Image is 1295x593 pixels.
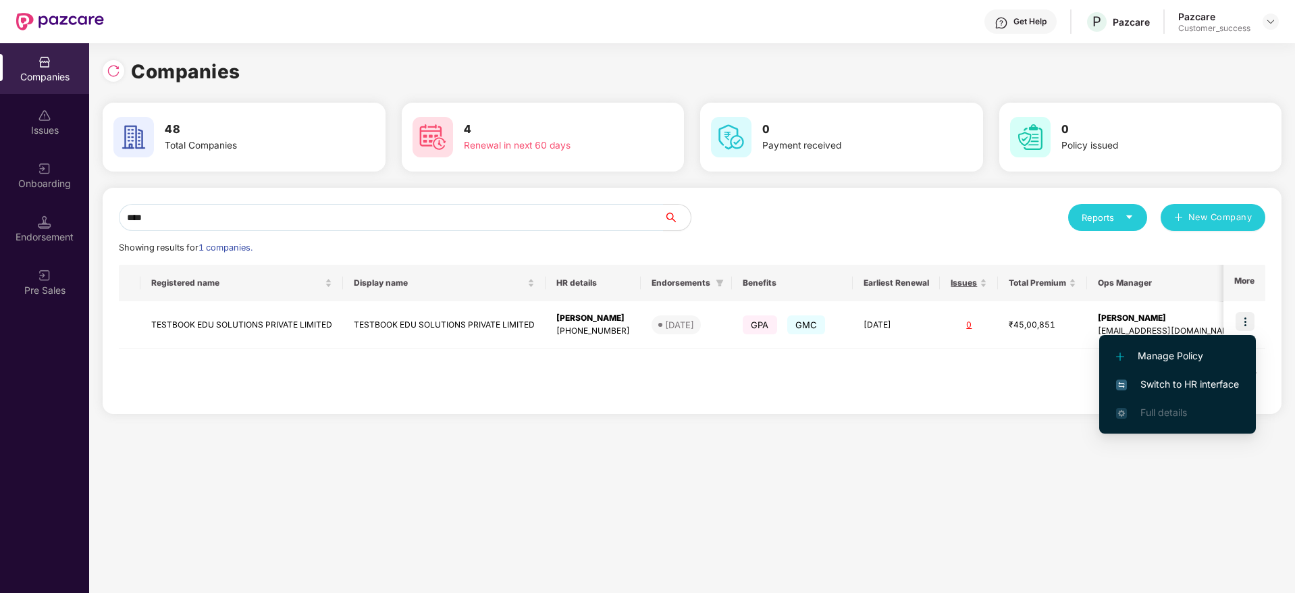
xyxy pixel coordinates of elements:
[711,117,751,157] img: svg+xml;base64,PHN2ZyB4bWxucz0iaHR0cDovL3d3dy53My5vcmcvMjAwMC9zdmciIHdpZHRoPSI2MCIgaGVpZ2h0PSI2MC...
[1140,407,1187,418] span: Full details
[1174,213,1183,224] span: plus
[1116,349,1239,363] span: Manage Policy
[1116,353,1124,361] img: svg+xml;base64,PHN2ZyB4bWxucz0iaHR0cDovL3d3dy53My5vcmcvMjAwMC9zdmciIHdpZHRoPSIxMi4yMDEiIGhlaWdodD...
[663,212,691,223] span: search
[1098,278,1227,288] span: Ops Manager
[762,138,932,153] div: Payment received
[940,265,998,301] th: Issues
[1013,16,1047,27] div: Get Help
[1009,278,1066,288] span: Total Premium
[652,278,710,288] span: Endorsements
[951,278,977,288] span: Issues
[853,265,940,301] th: Earliest Renewal
[1061,138,1232,153] div: Policy issued
[16,13,104,30] img: New Pazcare Logo
[413,117,453,157] img: svg+xml;base64,PHN2ZyB4bWxucz0iaHR0cDovL3d3dy53My5vcmcvMjAwMC9zdmciIHdpZHRoPSI2MCIgaGVpZ2h0PSI2MC...
[1113,16,1150,28] div: Pazcare
[998,265,1087,301] th: Total Premium
[995,16,1008,30] img: svg+xml;base64,PHN2ZyBpZD0iSGVscC0zMngzMiIgeG1sbnM9Imh0dHA6Ly93d3cudzMub3JnLzIwMDAvc3ZnIiB3aWR0aD...
[38,109,51,122] img: svg+xml;base64,PHN2ZyBpZD0iSXNzdWVzX2Rpc2FibGVkIiB4bWxucz0iaHR0cDovL3d3dy53My5vcmcvMjAwMC9zdmciIH...
[1082,211,1134,224] div: Reports
[546,265,641,301] th: HR details
[1178,10,1250,23] div: Pazcare
[113,117,154,157] img: svg+xml;base64,PHN2ZyB4bWxucz0iaHR0cDovL3d3dy53My5vcmcvMjAwMC9zdmciIHdpZHRoPSI2MCIgaGVpZ2h0PSI2MC...
[38,269,51,282] img: svg+xml;base64,PHN2ZyB3aWR0aD0iMjAiIGhlaWdodD0iMjAiIHZpZXdCb3g9IjAgMCAyMCAyMCIgZmlsbD0ibm9uZSIgeG...
[732,265,853,301] th: Benefits
[38,55,51,69] img: svg+xml;base64,PHN2ZyBpZD0iQ29tcGFuaWVzIiB4bWxucz0iaHR0cDovL3d3dy53My5vcmcvMjAwMC9zdmciIHdpZHRoPS...
[165,121,335,138] h3: 48
[1188,211,1252,224] span: New Company
[1265,16,1276,27] img: svg+xml;base64,PHN2ZyBpZD0iRHJvcGRvd24tMzJ4MzIiIHhtbG5zPSJodHRwOi8vd3d3LnczLm9yZy8yMDAwL3N2ZyIgd2...
[713,275,726,291] span: filter
[1161,204,1265,231] button: plusNew Company
[787,315,826,334] span: GMC
[1010,117,1051,157] img: svg+xml;base64,PHN2ZyB4bWxucz0iaHR0cDovL3d3dy53My5vcmcvMjAwMC9zdmciIHdpZHRoPSI2MCIgaGVpZ2h0PSI2MC...
[1223,265,1265,301] th: More
[464,121,634,138] h3: 4
[743,315,777,334] span: GPA
[716,279,724,287] span: filter
[1092,14,1101,30] span: P
[762,121,932,138] h3: 0
[951,319,987,332] div: 0
[343,265,546,301] th: Display name
[1178,23,1250,34] div: Customer_success
[151,278,322,288] span: Registered name
[38,215,51,229] img: svg+xml;base64,PHN2ZyB3aWR0aD0iMTQuNSIgaGVpZ2h0PSIxNC41IiB2aWV3Qm94PSIwIDAgMTYgMTYiIGZpbGw9Im5vbm...
[1098,312,1238,325] div: [PERSON_NAME]
[1116,408,1127,419] img: svg+xml;base64,PHN2ZyB4bWxucz0iaHR0cDovL3d3dy53My5vcmcvMjAwMC9zdmciIHdpZHRoPSIxNi4zNjMiIGhlaWdodD...
[556,325,630,338] div: [PHONE_NUMBER]
[1061,121,1232,138] h3: 0
[199,242,253,253] span: 1 companies.
[354,278,525,288] span: Display name
[140,265,343,301] th: Registered name
[1098,325,1238,338] div: [EMAIL_ADDRESS][DOMAIN_NAME]
[853,301,940,349] td: [DATE]
[665,318,694,332] div: [DATE]
[107,64,120,78] img: svg+xml;base64,PHN2ZyBpZD0iUmVsb2FkLTMyeDMyIiB4bWxucz0iaHR0cDovL3d3dy53My5vcmcvMjAwMC9zdmciIHdpZH...
[1236,312,1254,331] img: icon
[38,162,51,176] img: svg+xml;base64,PHN2ZyB3aWR0aD0iMjAiIGhlaWdodD0iMjAiIHZpZXdCb3g9IjAgMCAyMCAyMCIgZmlsbD0ibm9uZSIgeG...
[1125,213,1134,222] span: caret-down
[343,301,546,349] td: TESTBOOK EDU SOLUTIONS PRIVATE LIMITED
[140,301,343,349] td: TESTBOOK EDU SOLUTIONS PRIVATE LIMITED
[663,204,691,231] button: search
[131,57,240,86] h1: Companies
[1009,319,1076,332] div: ₹45,00,851
[556,312,630,325] div: [PERSON_NAME]
[464,138,634,153] div: Renewal in next 60 days
[1116,380,1127,390] img: svg+xml;base64,PHN2ZyB4bWxucz0iaHR0cDovL3d3dy53My5vcmcvMjAwMC9zdmciIHdpZHRoPSIxNiIgaGVpZ2h0PSIxNi...
[1116,377,1239,392] span: Switch to HR interface
[165,138,335,153] div: Total Companies
[119,242,253,253] span: Showing results for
